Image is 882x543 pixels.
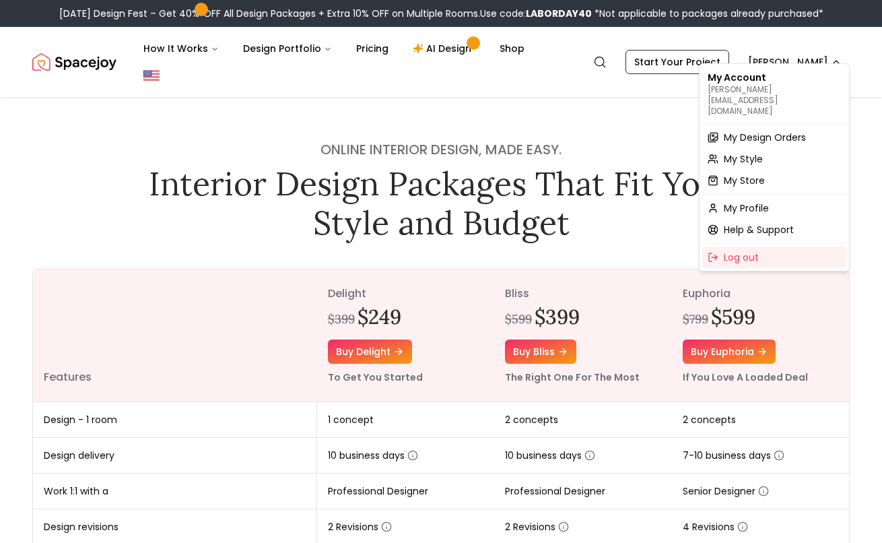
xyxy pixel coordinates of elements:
[702,170,846,191] a: My Store
[702,148,846,170] a: My Style
[724,152,763,166] span: My Style
[699,63,850,271] div: [PERSON_NAME]
[702,219,846,241] a: Help & Support
[724,131,806,144] span: My Design Orders
[724,174,765,187] span: My Store
[724,201,769,215] span: My Profile
[702,197,846,219] a: My Profile
[724,251,759,264] span: Log out
[708,84,841,117] p: [PERSON_NAME][EMAIL_ADDRESS][DOMAIN_NAME]
[702,67,846,121] div: My Account
[702,127,846,148] a: My Design Orders
[724,223,794,236] span: Help & Support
